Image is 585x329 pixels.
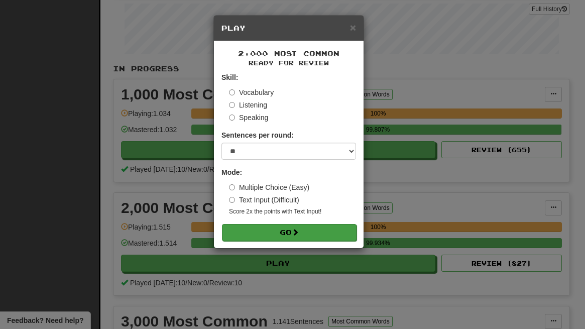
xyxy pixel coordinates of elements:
[229,102,235,108] input: Listening
[229,184,235,190] input: Multiple Choice (Easy)
[229,207,356,216] small: Score 2x the points with Text Input !
[350,22,356,33] button: Close
[229,89,235,95] input: Vocabulary
[350,22,356,33] span: ×
[221,59,356,67] small: Ready for Review
[221,130,294,140] label: Sentences per round:
[229,87,274,97] label: Vocabulary
[222,224,357,241] button: Go
[221,73,238,81] strong: Skill:
[229,182,309,192] label: Multiple Choice (Easy)
[229,197,235,203] input: Text Input (Difficult)
[229,195,299,205] label: Text Input (Difficult)
[238,49,339,58] span: 2,000 Most Common
[229,115,235,121] input: Speaking
[221,168,242,176] strong: Mode:
[229,113,268,123] label: Speaking
[229,100,267,110] label: Listening
[221,23,356,33] h5: Play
